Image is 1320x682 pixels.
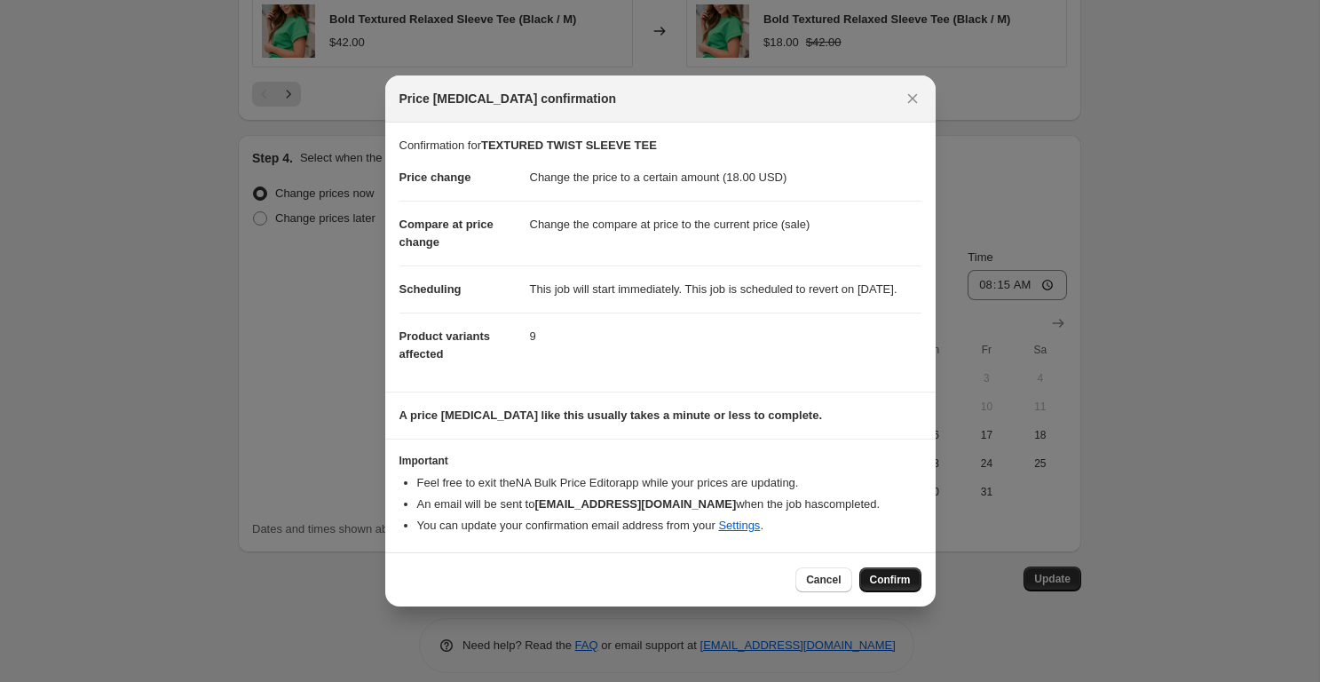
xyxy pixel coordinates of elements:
span: Price [MEDICAL_DATA] confirmation [399,90,617,107]
span: Cancel [806,573,841,587]
b: A price [MEDICAL_DATA] like this usually takes a minute or less to complete. [399,408,823,422]
button: Close [900,86,925,111]
dd: 9 [530,313,921,360]
button: Confirm [859,567,921,592]
p: Confirmation for [399,137,921,155]
button: Cancel [795,567,851,592]
span: Compare at price change [399,218,494,249]
dd: Change the price to a certain amount (18.00 USD) [530,155,921,201]
dd: Change the compare at price to the current price (sale) [530,201,921,248]
b: [EMAIL_ADDRESS][DOMAIN_NAME] [534,497,736,511]
b: TEXTURED TWIST SLEEVE TEE [481,139,657,152]
span: Confirm [870,573,911,587]
span: Product variants affected [399,329,491,361]
dd: This job will start immediately. This job is scheduled to revert on [DATE]. [530,266,921,313]
span: Scheduling [399,282,462,296]
a: Settings [718,519,760,532]
li: Feel free to exit the NA Bulk Price Editor app while your prices are updating. [417,474,921,492]
li: An email will be sent to when the job has completed . [417,496,921,513]
h3: Important [399,454,921,468]
li: You can update your confirmation email address from your . [417,517,921,535]
span: Price change [399,170,471,184]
